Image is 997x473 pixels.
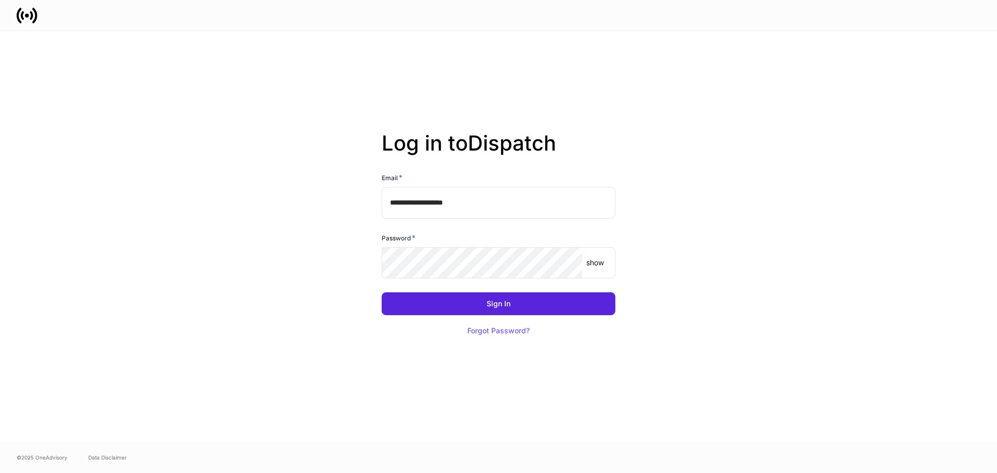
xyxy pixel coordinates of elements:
h2: Log in to Dispatch [382,131,615,172]
span: © 2025 OneAdvisory [17,453,68,462]
h6: Password [382,233,415,243]
div: Forgot Password? [467,327,530,334]
a: Data Disclaimer [88,453,127,462]
h6: Email [382,172,402,183]
button: Forgot Password? [454,319,543,342]
p: show [586,258,604,268]
div: Sign In [487,300,510,307]
button: Sign In [382,292,615,315]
